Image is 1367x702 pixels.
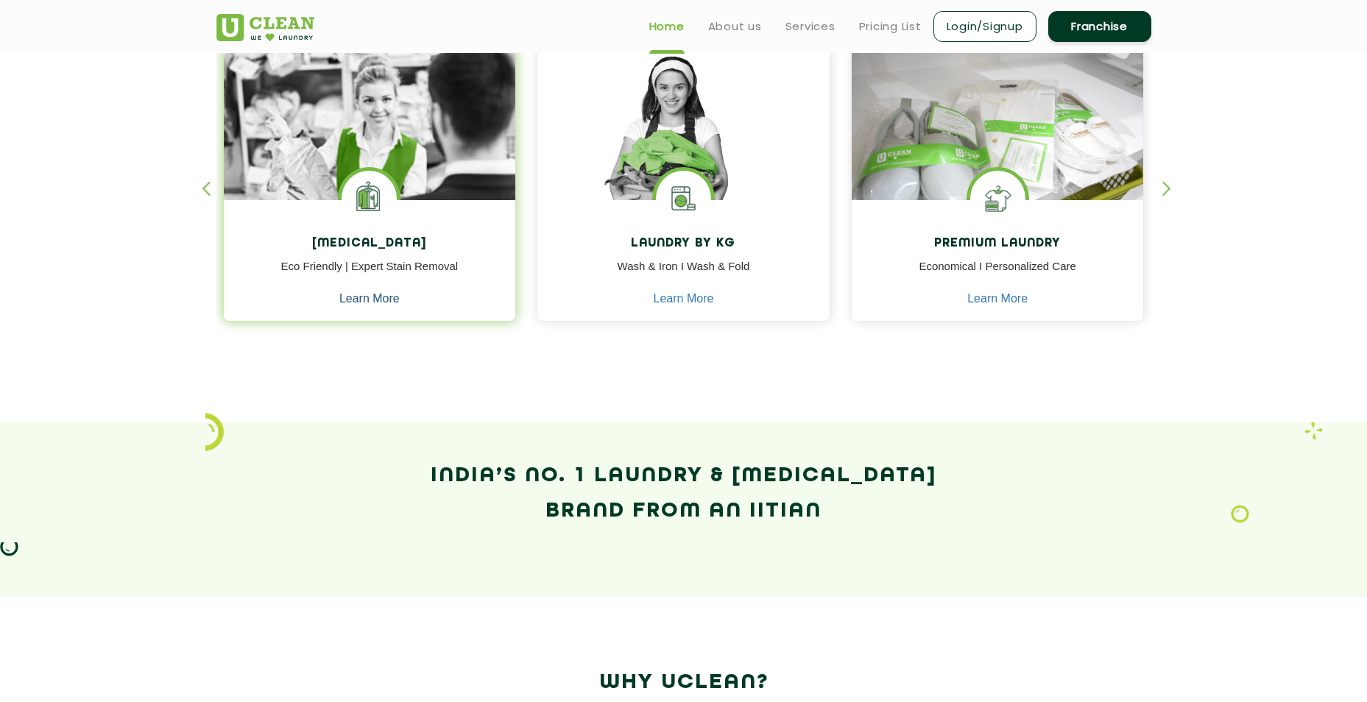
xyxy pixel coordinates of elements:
[537,48,830,242] img: a girl with laundry basket
[656,171,711,226] img: laundry washing machine
[785,18,836,35] a: Services
[342,171,397,226] img: Laundry Services near me
[654,292,714,305] a: Learn More
[235,258,505,291] p: Eco Friendly | Expert Stain Removal
[224,48,516,283] img: Drycleaners near me
[548,258,819,291] p: Wash & Iron I Wash & Fold
[235,237,505,251] h4: [MEDICAL_DATA]
[216,458,1151,529] h2: India’s No. 1 Laundry & [MEDICAL_DATA] Brand from an IITian
[863,237,1133,251] h4: Premium Laundry
[216,665,1151,701] h2: Why Uclean?
[970,171,1025,226] img: Shoes Cleaning
[1048,11,1151,42] a: Franchise
[852,48,1144,242] img: laundry done shoes and clothes
[863,258,1133,291] p: Economical I Personalized Care
[1231,505,1249,524] img: Laundry
[967,292,1028,305] a: Learn More
[859,18,922,35] a: Pricing List
[649,18,685,35] a: Home
[339,292,400,305] a: Learn More
[1304,422,1323,440] img: Laundry wash and iron
[708,18,762,35] a: About us
[548,237,819,251] h4: Laundry by Kg
[216,14,314,41] img: UClean Laundry and Dry Cleaning
[933,11,1036,42] a: Login/Signup
[205,413,224,451] img: icon_2.png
